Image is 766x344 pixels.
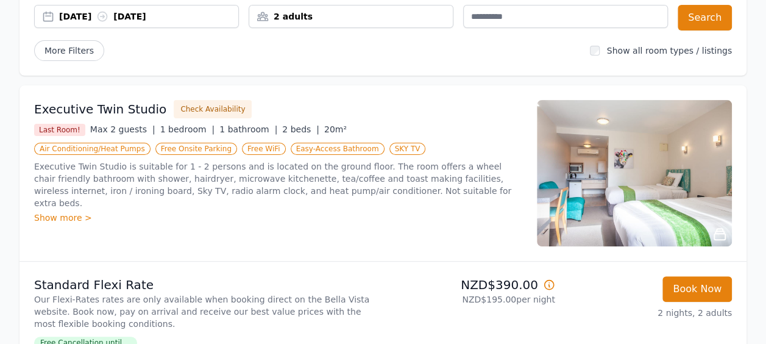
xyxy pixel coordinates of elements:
span: 20m² [324,124,347,134]
span: 2 beds | [282,124,319,134]
p: Standard Flexi Rate [34,276,378,293]
p: Our Flexi-Rates rates are only available when booking direct on the Bella Vista website. Book now... [34,293,378,330]
span: 1 bedroom | [160,124,215,134]
p: NZD$195.00 per night [388,293,555,306]
button: Check Availability [174,100,252,118]
div: Show more > [34,212,522,224]
span: Last Room! [34,124,85,136]
label: Show all room types / listings [607,46,732,56]
p: NZD$390.00 [388,276,555,293]
p: Executive Twin Studio is suitable for 1 - 2 persons and is located on the ground floor. The room ... [34,160,522,209]
span: 1 bathroom | [219,124,277,134]
span: Max 2 guests | [90,124,155,134]
span: Free Onsite Parking [155,143,237,155]
button: Book Now [662,276,732,302]
p: 2 nights, 2 adults [565,307,732,319]
span: Easy-Access Bathroom [291,143,385,155]
div: 2 adults [249,10,453,23]
span: SKY TV [389,143,426,155]
span: Air Conditioning/Heat Pumps [34,143,151,155]
div: [DATE] [DATE] [59,10,238,23]
h3: Executive Twin Studio [34,101,166,118]
span: Free WiFi [242,143,286,155]
span: More Filters [34,40,104,61]
button: Search [678,5,732,30]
